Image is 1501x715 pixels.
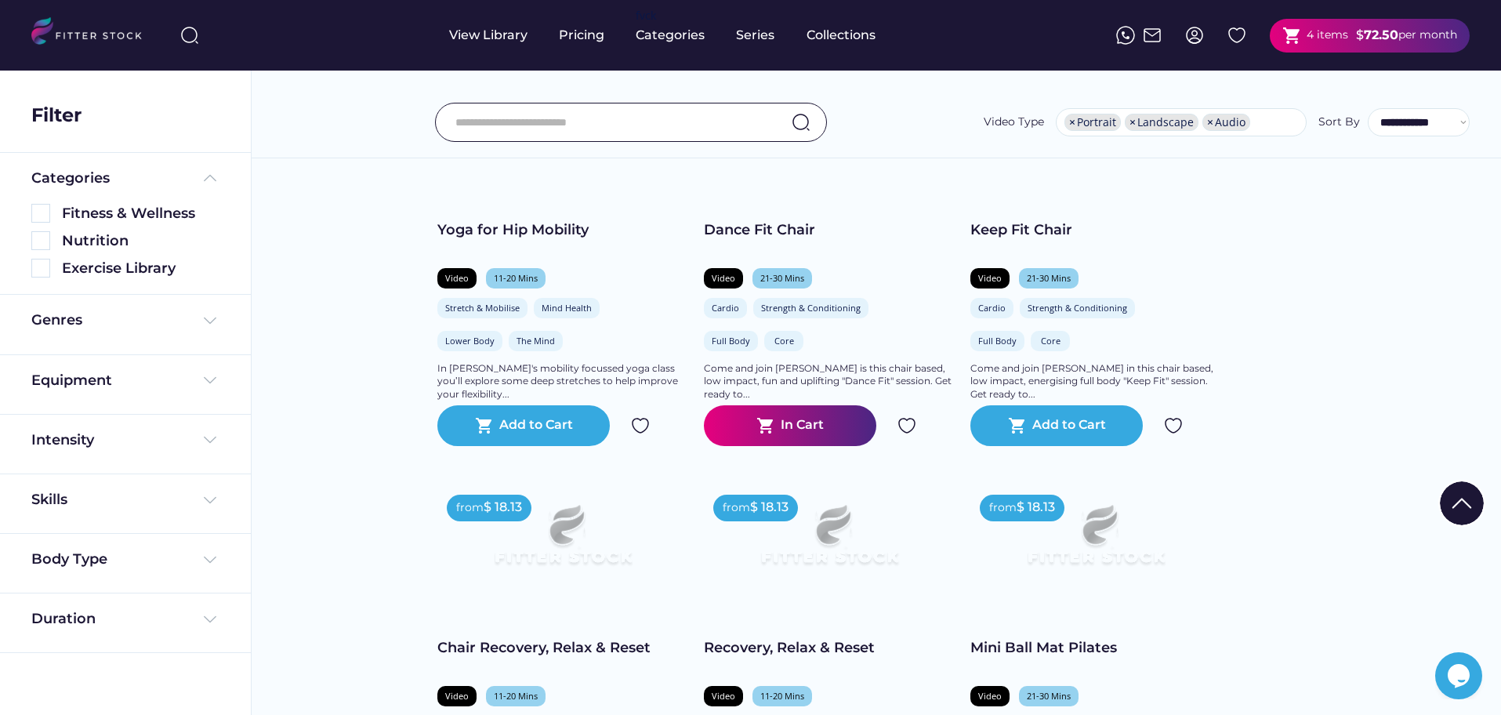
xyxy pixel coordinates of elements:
div: Strength & Conditioning [761,302,861,314]
div: Full Body [712,335,750,347]
img: meteor-icons_whatsapp%20%281%29.svg [1116,26,1135,45]
div: Core [1039,335,1062,347]
div: Come and join [PERSON_NAME] is this chair based, low impact, fun and uplifting "Dance Fit" sessio... [704,362,955,401]
img: Group%201000002322%20%281%29.svg [1440,481,1484,525]
div: Cardio [712,302,739,314]
div: Duration [31,609,96,629]
div: Video Type [984,114,1044,130]
div: Mind Health [542,302,592,314]
div: 11-20 Mins [494,690,538,702]
div: Keep Fit Chair [970,220,1221,240]
div: Chair Recovery, Relax & Reset [437,638,688,658]
img: search-normal%203.svg [180,26,199,45]
img: Rectangle%205126.svg [31,259,50,278]
button: shopping_cart [1008,416,1027,435]
span: × [1207,117,1213,128]
div: Mini Ball Mat Pilates [970,638,1221,658]
div: Stretch & Mobilise [445,302,520,314]
div: View Library [449,27,528,44]
div: Add to Cart [499,416,573,435]
iframe: chat widget [1435,652,1485,699]
div: Recovery, Relax & Reset [704,638,955,658]
div: Pricing [559,27,604,44]
div: from [456,500,484,516]
div: Series [736,27,775,44]
div: 21-30 Mins [760,272,804,284]
div: $ [1356,27,1364,44]
img: search-normal.svg [792,113,810,132]
div: Body Type [31,550,107,569]
div: $ 18.13 [484,499,522,516]
li: Landscape [1125,114,1198,131]
img: Frame%20%285%29.svg [201,169,219,187]
div: Categories [31,169,110,188]
div: 11-20 Mins [760,690,804,702]
span: × [1129,117,1136,128]
button: shopping_cart [756,416,775,435]
img: Frame%2079%20%281%29.svg [995,485,1196,598]
img: Rectangle%205126.svg [31,231,50,250]
div: The Mind [517,335,555,347]
div: Come and join [PERSON_NAME] in this chair based, low impact, energising full body "Keep Fit" sess... [970,362,1221,401]
button: shopping_cart [1282,26,1302,45]
div: Video [712,272,735,284]
div: Add to Cart [1032,416,1106,435]
div: Equipment [31,371,112,390]
img: Frame%2079%20%281%29.svg [462,485,663,598]
div: Video [978,690,1002,702]
div: Collections [807,27,876,44]
strong: 72.50 [1364,27,1398,42]
div: Lower Body [445,335,495,347]
img: profile-circle.svg [1185,26,1204,45]
img: Group%201000002324%20%282%29.svg [1227,26,1246,45]
div: 21-30 Mins [1027,690,1071,702]
div: Genres [31,310,82,330]
div: 11-20 Mins [494,272,538,284]
img: Frame%2079%20%281%29.svg [729,485,930,598]
div: $ 18.13 [750,499,789,516]
div: Cardio [978,302,1006,314]
div: Core [772,335,796,347]
div: Yoga for Hip Mobility [437,220,688,240]
img: Group%201000002324.svg [897,416,916,435]
div: from [723,500,750,516]
img: Frame%20%284%29.svg [201,491,219,510]
div: 21-30 Mins [1027,272,1071,284]
div: Video [445,272,469,284]
div: Categories [636,27,705,44]
img: Frame%20%284%29.svg [201,430,219,449]
img: Group%201000002324.svg [631,416,650,435]
div: Skills [31,490,71,510]
div: In [PERSON_NAME]'s mobility focussed yoga class you’ll explore some deep stretches to help improv... [437,362,688,401]
button: shopping_cart [475,416,494,435]
img: Frame%20%284%29.svg [201,311,219,330]
img: Rectangle%205126.svg [31,204,50,223]
img: Frame%20%284%29.svg [201,610,219,629]
img: LOGO.svg [31,17,155,49]
div: per month [1398,27,1457,43]
div: Filter [31,102,82,129]
img: Frame%20%284%29.svg [201,550,219,569]
div: from [989,500,1017,516]
div: Full Body [978,335,1017,347]
div: fvck [636,8,656,24]
div: Video [712,690,735,702]
div: Intensity [31,430,94,450]
li: Audio [1202,114,1250,131]
div: $ 18.13 [1017,499,1055,516]
div: Dance Fit Chair [704,220,955,240]
div: Strength & Conditioning [1028,302,1127,314]
div: Sort By [1318,114,1360,130]
img: Group%201000002324.svg [1164,416,1183,435]
div: Video [978,272,1002,284]
div: Nutrition [62,231,219,251]
div: Fitness & Wellness [62,204,219,223]
div: In Cart [781,416,824,435]
div: Exercise Library [62,259,219,278]
span: × [1069,117,1075,128]
img: Frame%20%284%29.svg [201,371,219,390]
